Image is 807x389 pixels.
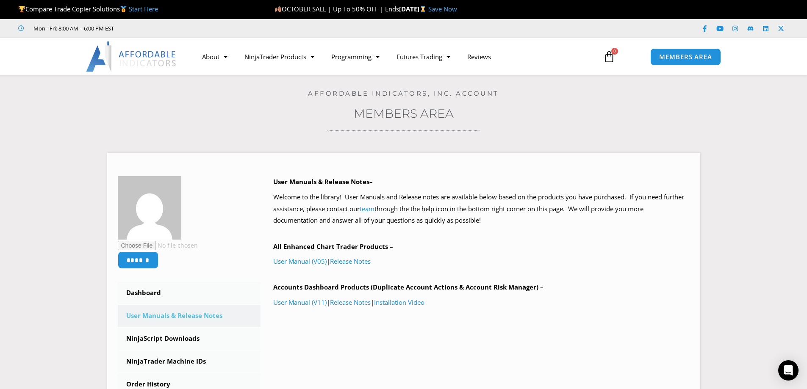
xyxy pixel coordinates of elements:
strong: [DATE] [399,5,428,13]
img: 🏆 [19,6,25,12]
a: Programming [323,47,388,66]
a: NinjaTrader Products [236,47,323,66]
a: NinjaTrader Machine IDs [118,350,261,372]
img: LogoAI | Affordable Indicators – NinjaTrader [86,41,177,72]
a: MEMBERS AREA [650,48,721,66]
a: team [360,204,374,213]
iframe: Customer reviews powered by Trustpilot [126,24,253,33]
span: 0 [611,48,618,55]
span: Mon - Fri: 8:00 AM – 6:00 PM EST [31,23,114,33]
a: Futures Trading [388,47,459,66]
a: NinjaScript Downloads [118,328,261,350]
img: 🥇 [120,6,127,12]
nav: Menu [194,47,593,66]
a: User Manuals & Release Notes [118,305,261,327]
span: Compare Trade Copier Solutions [18,5,158,13]
a: Installation Video [374,298,424,306]
span: OCTOBER SALE | Up To 50% OFF | Ends [275,5,399,13]
a: Members Area [354,106,454,121]
span: MEMBERS AREA [659,54,712,60]
a: User Manual (V05) [273,257,327,265]
p: | [273,256,690,268]
a: Start Here [129,5,158,13]
div: Open Intercom Messenger [778,360,799,381]
img: ⌛ [420,6,426,12]
a: Release Notes [330,257,371,265]
a: User Manual (V11) [273,298,327,306]
a: Reviews [459,47,499,66]
b: Accounts Dashboard Products (Duplicate Account Actions & Account Risk Manager) – [273,283,544,291]
a: Save Now [428,5,457,13]
a: Affordable Indicators, Inc. Account [308,89,499,97]
img: 🍂 [275,6,281,12]
p: Welcome to the library! User Manuals and Release notes are available below based on the products ... [273,191,690,227]
img: 3e6a375e5e9478107194e0b05f6c99a87730a77702e9bf35a91b052036295bc4 [118,176,181,240]
a: Dashboard [118,282,261,304]
a: Release Notes [330,298,371,306]
a: About [194,47,236,66]
p: | | [273,297,690,309]
a: 0 [591,44,628,69]
b: All Enhanced Chart Trader Products – [273,242,393,251]
b: User Manuals & Release Notes– [273,177,373,186]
